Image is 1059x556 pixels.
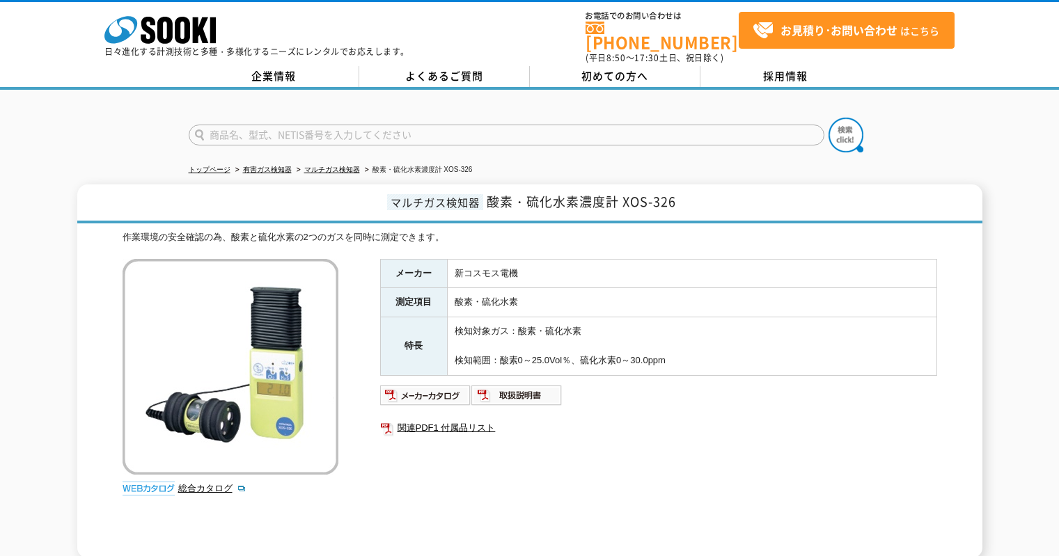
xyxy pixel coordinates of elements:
[189,166,230,173] a: トップページ
[380,419,937,437] a: 関連PDF1 付属品リスト
[780,22,897,38] strong: お見積り･お問い合わせ
[530,66,700,87] a: 初めての方へ
[487,192,676,211] span: 酸素・硫化水素濃度計 XOS-326
[359,66,530,87] a: よくあるご質問
[380,259,447,288] th: メーカー
[123,482,175,495] img: webカタログ
[471,393,563,404] a: 取扱説明書
[189,66,359,87] a: 企業情報
[447,259,936,288] td: 新コスモス電機
[753,20,939,41] span: はこちら
[586,12,739,20] span: お電話でのお問い合わせは
[380,393,471,404] a: メーカーカタログ
[178,483,246,493] a: 総合カタログ
[380,317,447,375] th: 特長
[123,259,338,475] img: 酸素・硫化水素濃度計 XOS-326
[243,166,292,173] a: 有害ガス検知器
[304,166,360,173] a: マルチガス検知器
[739,12,955,49] a: お見積り･お問い合わせはこちら
[447,288,936,317] td: 酸素・硫化水素
[829,118,863,152] img: btn_search.png
[634,51,659,64] span: 17:30
[700,66,871,87] a: 採用情報
[362,163,473,177] li: 酸素・硫化水素濃度計 XOS-326
[387,194,483,210] span: マルチガス検知器
[104,47,409,56] p: 日々進化する計測技術と多種・多様化するニーズにレンタルでお応えします。
[123,230,937,245] div: 作業環境の安全確認の為、酸素と硫化水素の2つのガスを同時に測定できます。
[471,384,563,406] img: 取扱説明書
[586,22,739,50] a: [PHONE_NUMBER]
[189,125,824,145] input: 商品名、型式、NETIS番号を入力してください
[380,384,471,406] img: メーカーカタログ
[586,51,723,64] span: (平日 ～ 土日、祝日除く)
[581,68,648,84] span: 初めての方へ
[380,288,447,317] th: 測定項目
[606,51,626,64] span: 8:50
[447,317,936,375] td: 検知対象ガス：酸素・硫化水素 検知範囲：酸素0～25.0Vol％、硫化水素0～30.0ppm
